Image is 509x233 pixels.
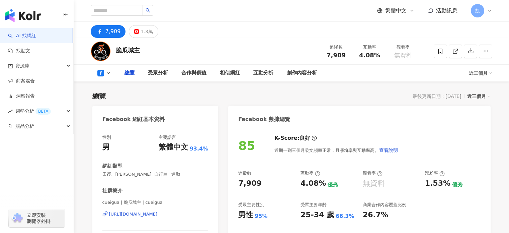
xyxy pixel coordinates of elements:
div: 7,909 [105,27,121,36]
button: 1.3萬 [129,25,158,38]
div: 互動率 [357,44,383,51]
div: 優秀 [328,181,338,188]
div: 相似網紅 [220,69,240,77]
div: 受眾主要年齡 [301,202,327,208]
span: 活動訊息 [436,7,457,14]
img: logo [5,9,41,22]
div: 網紅類型 [102,163,122,170]
span: 93.4% [190,145,208,153]
div: 無資料 [363,178,385,189]
span: 田徑、[PERSON_NAME]· 自行車 · 運動 [102,171,208,177]
div: 追蹤數 [324,44,349,51]
div: 優秀 [452,181,463,188]
div: 近三個月 [469,68,492,78]
div: 近期一到三個月發文頻率正常，且漲粉率與互動率高。 [274,143,398,157]
div: 4.08% [301,178,326,189]
div: K-Score : [274,134,317,142]
div: 良好 [300,134,310,142]
div: 觀看率 [363,170,383,176]
div: 66.3% [336,213,354,220]
span: 查看說明 [379,148,398,153]
div: 合作與價值 [181,69,206,77]
span: 資源庫 [15,58,29,73]
div: 85 [238,139,255,153]
img: chrome extension [11,213,24,224]
div: Facebook 網紅基本資料 [102,116,165,123]
a: searchAI 找網紅 [8,33,36,39]
div: 追蹤數 [238,170,251,176]
div: 男 [102,142,110,153]
div: BETA [35,108,51,115]
div: 25-34 歲 [301,210,334,220]
div: 1.3萬 [141,27,153,36]
button: 7,909 [91,25,126,38]
div: 觀看率 [391,44,416,51]
div: 1.53% [425,178,450,189]
div: 漲粉率 [425,170,445,176]
span: 無資料 [394,52,412,59]
button: 查看說明 [379,143,398,157]
div: 互動率 [301,170,320,176]
div: 受眾分析 [148,69,168,77]
span: 趨勢分析 [15,104,51,119]
div: [URL][DOMAIN_NAME] [109,211,158,217]
div: 主要語言 [159,134,176,140]
span: 凱 [475,7,480,14]
div: 商業合作內容覆蓋比例 [363,202,406,208]
div: 互動分析 [253,69,273,77]
div: 近三個月 [467,92,491,101]
span: 4.08% [359,52,380,59]
div: 繁體中文 [159,142,188,153]
div: 總覽 [124,69,135,77]
span: cueigua | 脆瓜城主 | cueigua [102,199,208,206]
div: 性別 [102,134,111,140]
a: [URL][DOMAIN_NAME] [102,211,208,217]
div: 最後更新日期：[DATE] [413,94,461,99]
span: 繁體中文 [385,7,407,14]
div: 社群簡介 [102,187,122,194]
div: 受眾主要性別 [238,202,264,208]
span: search [146,8,150,13]
div: 男性 [238,210,253,220]
img: KOL Avatar [91,41,111,61]
a: 商案媒合 [8,78,35,84]
span: 7,909 [327,52,346,59]
span: rise [8,109,13,114]
div: Facebook 數據總覽 [238,116,290,123]
div: 創作內容分析 [287,69,317,77]
a: chrome extension立即安裝 瀏覽器外掛 [9,209,65,227]
div: 26.7% [363,210,388,220]
div: 脆瓜城主 [116,46,140,54]
a: 洞察報告 [8,93,35,100]
div: 95% [255,213,267,220]
a: 找貼文 [8,48,30,54]
div: 總覽 [92,92,106,101]
span: 競品分析 [15,119,34,134]
span: 立即安裝 瀏覽器外掛 [27,212,50,224]
div: 7,909 [238,178,262,189]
